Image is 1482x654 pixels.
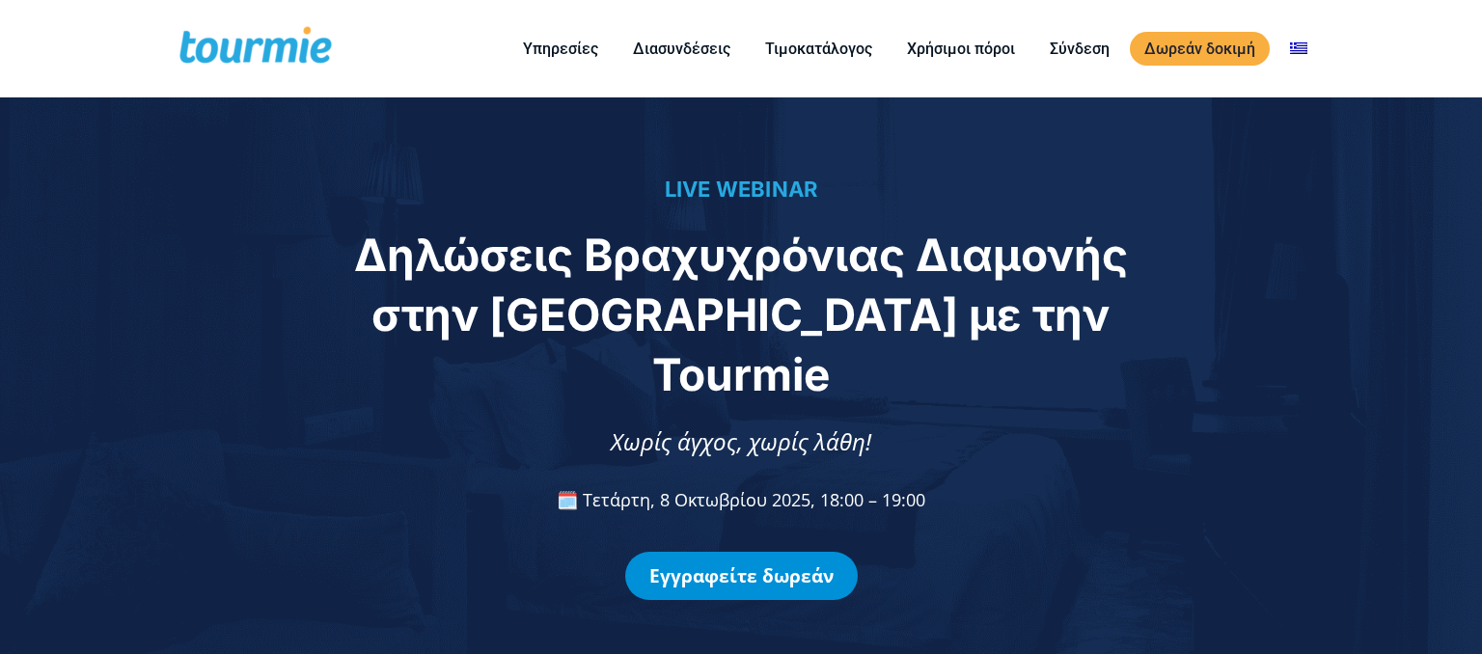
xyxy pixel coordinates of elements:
[618,37,745,61] a: Διασυνδέσεις
[557,488,925,511] span: 🗓️ Τετάρτη, 8 Οκτωβρίου 2025, 18:00 – 19:00
[665,177,818,202] span: LIVE WEBINAR
[751,37,887,61] a: Τιμοκατάλογος
[1035,37,1124,61] a: Σύνδεση
[354,228,1128,401] span: Δηλώσεις Βραχυχρόνιας Διαμονής στην [GEOGRAPHIC_DATA] με την Tourmie
[892,37,1029,61] a: Χρήσιμοι πόροι
[508,37,613,61] a: Υπηρεσίες
[1130,32,1270,66] a: Δωρεάν δοκιμή
[611,425,871,457] span: Χωρίς άγχος, χωρίς λάθη!
[625,552,858,600] a: Εγγραφείτε δωρεάν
